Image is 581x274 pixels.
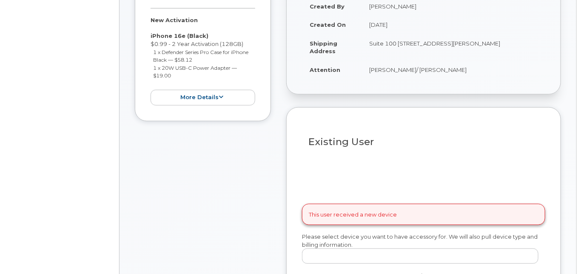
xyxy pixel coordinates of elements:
strong: New Activation [151,17,198,23]
td: [PERSON_NAME]/ [PERSON_NAME] [362,60,545,79]
div: $0.99 - 2 Year Activation (128GB) [151,16,255,105]
div: This user received a new device [302,204,545,225]
strong: Created By [310,3,345,10]
button: more details [151,90,255,106]
h3: Existing User [308,137,539,147]
td: [DATE] [362,15,545,34]
strong: Attention [310,66,340,73]
strong: iPhone 16e (Black) [151,32,208,39]
strong: Shipping Address [310,40,337,55]
td: Suite 100 [STREET_ADDRESS][PERSON_NAME] [362,34,545,60]
small: 1 x 20W USB-C Power Adapter — $19.00 [154,65,237,79]
div: Please select device you want to have accessory for. We will also pull device type and billing in... [302,233,545,264]
small: 1 x Defender Series Pro Case for iPhone Black — $58.12 [154,49,249,63]
strong: Created On [310,21,346,28]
